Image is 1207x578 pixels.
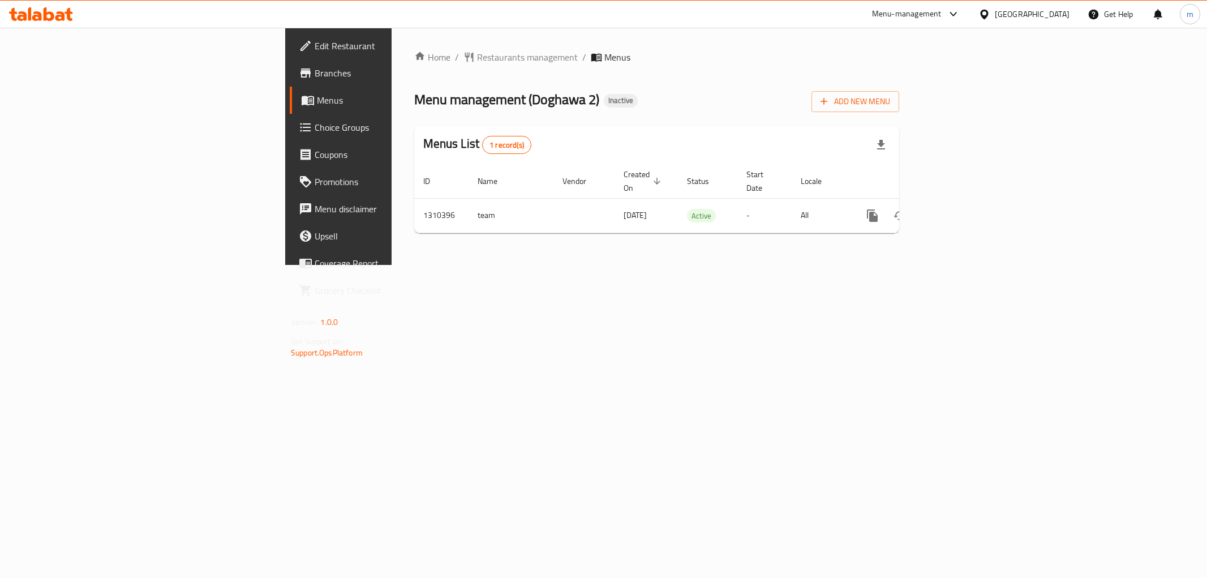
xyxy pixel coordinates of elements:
[995,8,1069,20] div: [GEOGRAPHIC_DATA]
[315,284,478,297] span: Grocery Checklist
[291,334,343,349] span: Get support on:
[801,174,836,188] span: Locale
[290,222,487,250] a: Upsell
[687,209,716,222] span: Active
[886,202,913,229] button: Change Status
[604,50,630,64] span: Menus
[315,175,478,189] span: Promotions
[859,202,886,229] button: more
[290,250,487,277] a: Coverage Report
[414,87,599,112] span: Menu management ( Doghawa 2 )
[290,59,487,87] a: Branches
[562,174,601,188] span: Vendor
[315,121,478,134] span: Choice Groups
[811,91,899,112] button: Add New Menu
[290,141,487,168] a: Coupons
[872,7,942,21] div: Menu-management
[315,66,478,80] span: Branches
[624,208,647,222] span: [DATE]
[624,168,664,195] span: Created On
[423,174,445,188] span: ID
[821,95,890,109] span: Add New Menu
[792,198,850,233] td: All
[291,315,319,329] span: Version:
[604,96,638,105] span: Inactive
[423,135,531,154] h2: Menus List
[477,50,578,64] span: Restaurants management
[315,39,478,53] span: Edit Restaurant
[867,131,895,159] div: Export file
[315,202,478,216] span: Menu disclaimer
[463,50,578,64] a: Restaurants management
[478,174,512,188] span: Name
[687,174,724,188] span: Status
[315,256,478,270] span: Coverage Report
[746,168,778,195] span: Start Date
[290,87,487,114] a: Menus
[469,198,553,233] td: team
[290,168,487,195] a: Promotions
[320,315,338,329] span: 1.0.0
[483,140,531,151] span: 1 record(s)
[317,93,478,107] span: Menus
[315,148,478,161] span: Coupons
[290,114,487,141] a: Choice Groups
[290,277,487,304] a: Grocery Checklist
[604,94,638,108] div: Inactive
[414,164,977,233] table: enhanced table
[482,136,531,154] div: Total records count
[290,195,487,222] a: Menu disclaimer
[850,164,977,199] th: Actions
[315,229,478,243] span: Upsell
[414,50,899,64] nav: breadcrumb
[290,32,487,59] a: Edit Restaurant
[291,345,363,360] a: Support.OpsPlatform
[1187,8,1193,20] span: m
[737,198,792,233] td: -
[582,50,586,64] li: /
